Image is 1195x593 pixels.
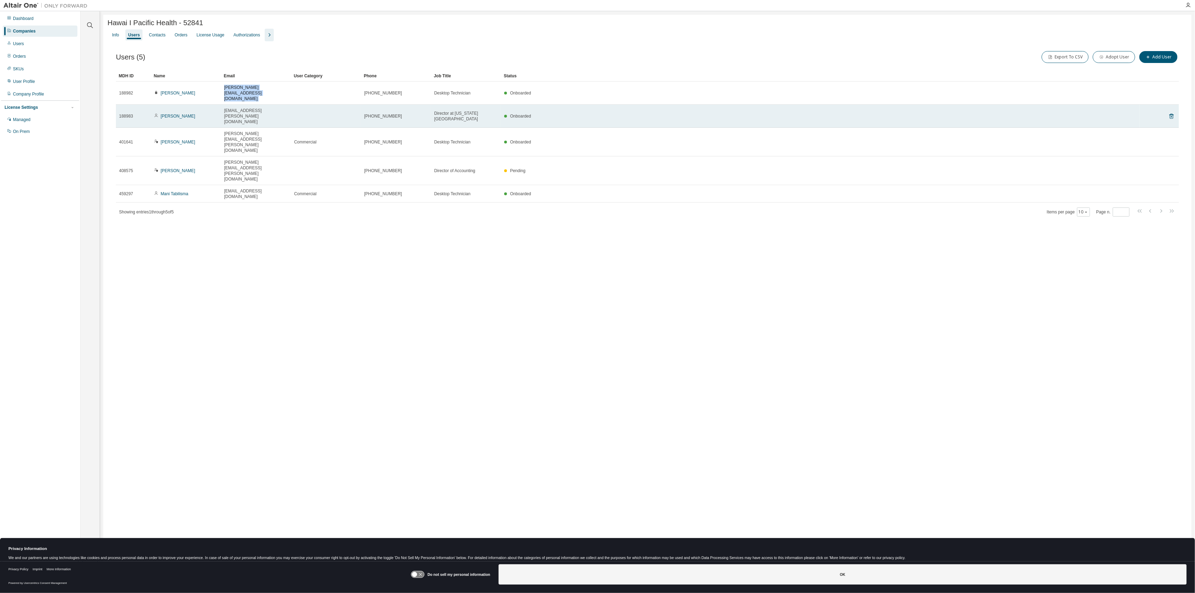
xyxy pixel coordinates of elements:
[364,191,402,197] span: [PHONE_NUMBER]
[510,191,531,196] span: Onboarded
[119,70,148,82] div: MDH ID
[119,168,133,174] span: 408575
[364,168,402,174] span: [PHONE_NUMBER]
[434,168,475,174] span: Director of Accounting
[1096,207,1130,217] span: Page n.
[161,191,188,196] a: Mani Tabilisma
[196,32,224,38] div: License Usage
[510,168,526,173] span: Pending
[116,53,145,61] span: Users (5)
[161,140,195,144] a: [PERSON_NAME]
[1079,209,1088,215] button: 10
[364,90,402,96] span: [PHONE_NUMBER]
[364,139,402,145] span: [PHONE_NUMBER]
[13,91,44,97] div: Company Profile
[119,139,133,145] span: 401641
[294,70,358,82] div: User Category
[13,66,24,72] div: SKUs
[1042,51,1089,63] button: Export To CSV
[364,70,428,82] div: Phone
[128,32,140,38] div: Users
[510,140,531,144] span: Onboarded
[161,91,195,96] a: [PERSON_NAME]
[13,41,24,47] div: Users
[149,32,165,38] div: Contacts
[161,114,195,119] a: [PERSON_NAME]
[13,129,30,134] div: On Prem
[119,90,133,96] span: 188982
[13,28,36,34] div: Companies
[4,2,91,9] img: Altair One
[434,111,498,122] span: Director at [US_STATE][GEOGRAPHIC_DATA]
[294,191,317,197] span: Commercial
[154,70,218,82] div: Name
[13,79,35,84] div: User Profile
[107,19,203,27] span: Hawai I Pacific Health - 52841
[434,191,471,197] span: Desktop Technician
[234,32,260,38] div: Authorizations
[13,16,34,21] div: Dashboard
[510,91,531,96] span: Onboarded
[364,113,402,119] span: [PHONE_NUMBER]
[434,139,471,145] span: Desktop Technician
[119,191,133,197] span: 459297
[161,168,195,173] a: [PERSON_NAME]
[224,160,288,182] span: [PERSON_NAME][EMAIL_ADDRESS][PERSON_NAME][DOMAIN_NAME]
[510,114,531,119] span: Onboarded
[224,131,288,153] span: [PERSON_NAME][EMAIL_ADDRESS][PERSON_NAME][DOMAIN_NAME]
[175,32,188,38] div: Orders
[112,32,119,38] div: Info
[5,105,38,110] div: License Settings
[13,54,26,59] div: Orders
[224,70,288,82] div: Email
[224,108,288,125] span: [EMAIL_ADDRESS][PERSON_NAME][DOMAIN_NAME]
[224,188,288,199] span: [EMAIL_ADDRESS][DOMAIN_NAME]
[119,210,174,214] span: Showing entries 1 through 5 of 5
[1093,51,1135,63] button: Adopt User
[13,117,30,122] div: Managed
[434,70,498,82] div: Job Title
[1047,207,1090,217] span: Items per page
[1139,51,1177,63] button: Add User
[119,113,133,119] span: 188983
[434,90,471,96] span: Desktop Technician
[504,70,1137,82] div: Status
[224,85,288,101] span: [PERSON_NAME][EMAIL_ADDRESS][DOMAIN_NAME]
[294,139,317,145] span: Commercial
